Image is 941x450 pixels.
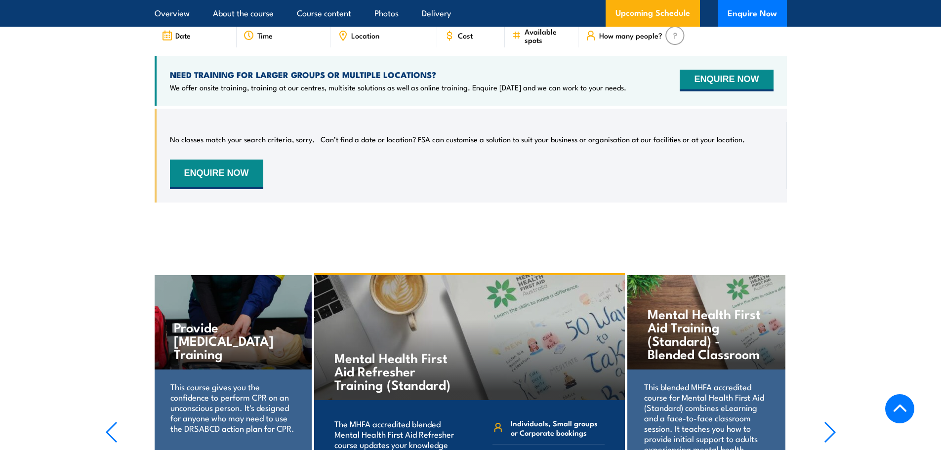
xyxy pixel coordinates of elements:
span: Location [351,31,379,40]
h4: Mental Health First Aid Training (Standard) - Blended Classroom [648,307,765,360]
span: Date [175,31,191,40]
span: Cost [458,31,473,40]
p: Can’t find a date or location? FSA can customise a solution to suit your business or organisation... [321,134,745,144]
p: No classes match your search criteria, sorry. [170,134,315,144]
span: Individuals, Small groups or Corporate bookings [511,418,605,437]
span: How many people? [599,31,662,40]
span: Time [257,31,273,40]
h4: Provide [MEDICAL_DATA] Training [174,320,291,360]
button: ENQUIRE NOW [680,70,773,91]
h4: NEED TRAINING FOR LARGER GROUPS OR MULTIPLE LOCATIONS? [170,69,626,80]
p: We offer onsite training, training at our centres, multisite solutions as well as online training... [170,82,626,92]
span: Available spots [525,27,572,44]
p: This course gives you the confidence to perform CPR on an unconscious person. It's designed for a... [170,381,294,433]
h4: Mental Health First Aid Refresher Training (Standard) [334,351,450,391]
button: ENQUIRE NOW [170,160,263,189]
